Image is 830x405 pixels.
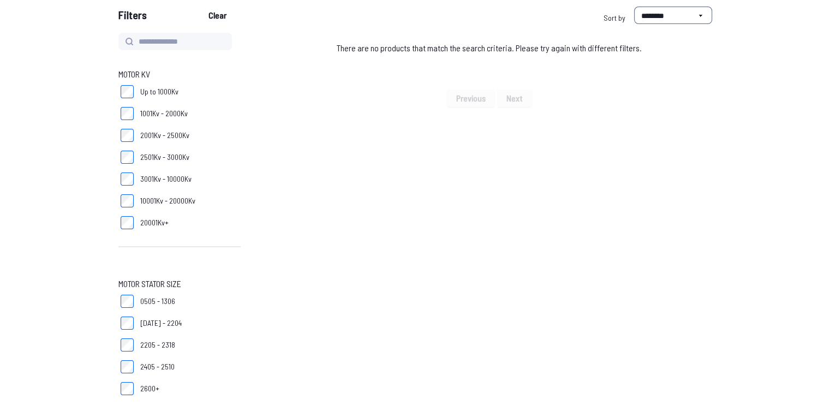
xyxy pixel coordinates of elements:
span: Up to 1000Kv [140,86,178,97]
div: There are no products that match the search criteria. Please try again with different filters. [267,33,712,63]
span: 0505 - 1306 [140,296,175,307]
span: 2001Kv - 2500Kv [140,130,189,141]
input: [DATE] - 2204 [121,317,134,330]
input: 2501Kv - 3000Kv [121,151,134,164]
input: 3001Kv - 10000Kv [121,172,134,186]
input: 2001Kv - 2500Kv [121,129,134,142]
span: 2405 - 2510 [140,361,175,372]
span: Motor KV [118,68,150,81]
span: 2600+ [140,383,159,394]
span: 2205 - 2318 [140,340,175,350]
span: 2501Kv - 3000Kv [140,152,189,163]
span: Motor Stator Size [118,277,181,290]
input: 2205 - 2318 [121,338,134,352]
span: Filters [118,7,147,28]
input: 0505 - 1306 [121,295,134,308]
span: 3001Kv - 10000Kv [140,174,192,184]
select: Sort by [634,7,712,24]
span: 10001Kv - 20000Kv [140,195,195,206]
input: 1001Kv - 2000Kv [121,107,134,120]
span: [DATE] - 2204 [140,318,182,329]
input: 20001Kv+ [121,216,134,229]
span: 20001Kv+ [140,217,169,228]
input: 2600+ [121,382,134,395]
input: 10001Kv - 20000Kv [121,194,134,207]
button: Clear [199,7,236,24]
span: 1001Kv - 2000Kv [140,108,188,119]
input: Up to 1000Kv [121,85,134,98]
span: Sort by [604,13,625,22]
input: 2405 - 2510 [121,360,134,373]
